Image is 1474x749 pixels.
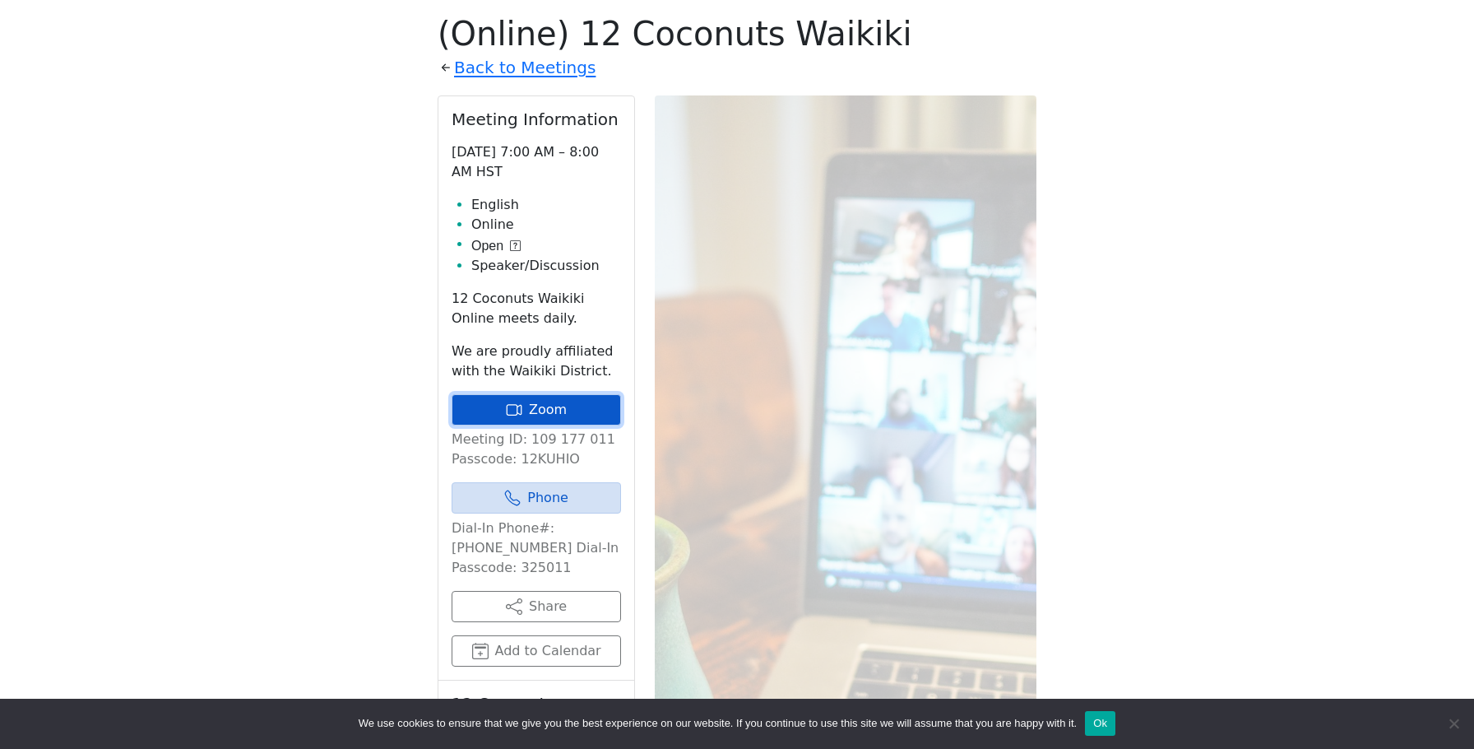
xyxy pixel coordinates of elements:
[452,342,621,381] p: We are proudly affiliated with the Waikiki District.
[454,53,596,82] a: Back to Meetings
[452,591,621,622] button: Share
[452,289,621,328] p: 12 Coconuts Waikiki Online meets daily.
[471,195,621,215] li: English
[452,142,621,182] p: [DATE] 7:00 AM – 8:00 AM HST
[452,482,621,514] a: Phone
[452,635,621,667] button: Add to Calendar
[471,236,503,256] span: Open
[1445,715,1462,732] span: No
[471,215,621,235] li: Online
[471,256,621,276] li: Speaker/Discussion
[1085,711,1115,736] button: Ok
[452,109,621,129] h2: Meeting Information
[452,394,621,426] a: Zoom
[359,715,1077,732] span: We use cookies to ensure that we give you the best experience on our website. If you continue to ...
[438,14,1036,53] h1: (Online) 12 Coconuts Waikiki
[452,430,621,469] p: Meeting ID: 109 177 011 Passcode: 12KUHIO
[471,236,521,256] button: Open
[452,519,621,578] p: Dial-In Phone#: [PHONE_NUMBER] Dial-In Passcode: 325011
[452,694,621,714] h2: 12 Coconuts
